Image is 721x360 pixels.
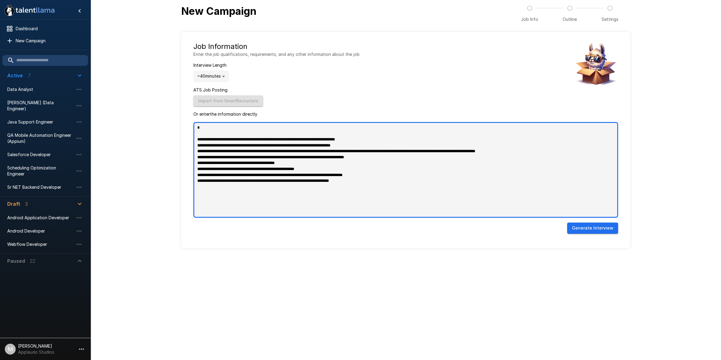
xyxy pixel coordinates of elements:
[193,87,263,93] p: ATS Job Posting
[573,42,618,87] img: Animated document
[193,51,360,57] p: Enter the job qualifications, requirements, and any other information about the job
[567,223,618,234] button: Generate Interview
[193,42,360,51] h5: Job Information
[193,71,229,82] div: ~ 40 minutes
[181,5,256,17] b: New Campaign
[193,111,618,117] p: Or enter the information directly
[193,62,229,68] p: Interview Length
